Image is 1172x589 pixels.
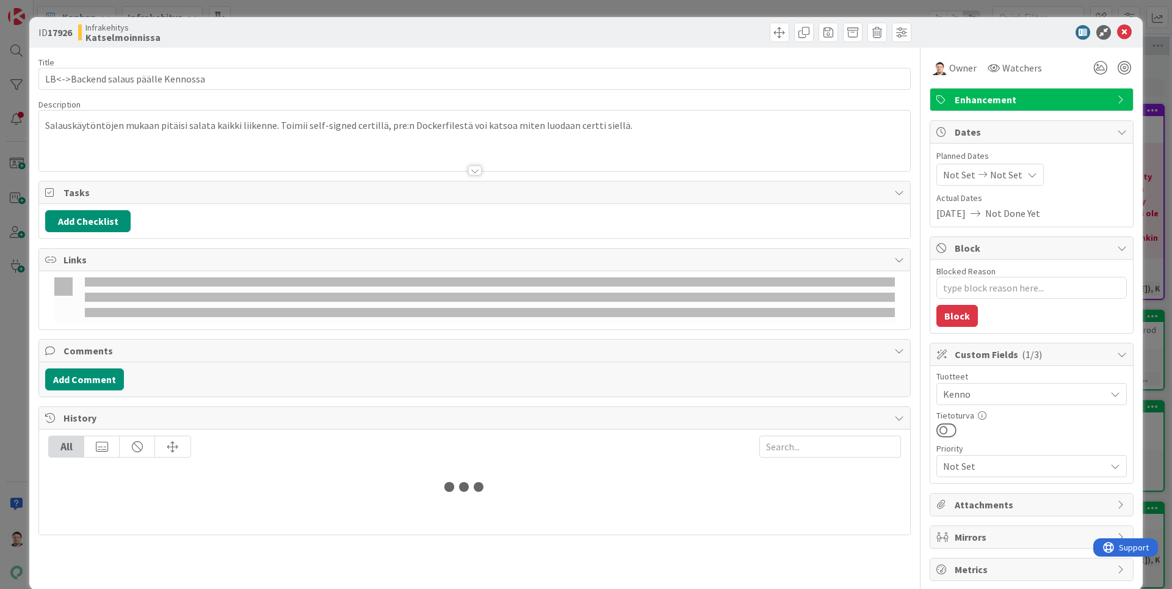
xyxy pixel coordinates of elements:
[48,26,72,38] b: 17926
[936,411,1127,420] div: Tietoturva
[985,206,1040,221] span: Not Done Yet
[955,241,1111,255] span: Block
[85,23,161,32] span: Infrakehitys
[38,25,72,40] span: ID
[955,562,1111,577] span: Metrics
[932,60,947,75] img: TG
[936,266,996,277] label: Blocked Reason
[943,387,1105,401] span: Kenno
[936,372,1127,381] div: Tuotteet
[38,99,81,110] span: Description
[936,444,1127,453] div: Priority
[45,119,904,133] p: Salauskäytöntöjen mukaan pitäisi salata kaikki liikenne. Toimii self-signed certillä, pre:n Docke...
[936,150,1127,163] span: Planned Dates
[63,252,888,267] span: Links
[936,305,978,327] button: Block
[1022,348,1042,360] span: ( 1/3 )
[955,347,1111,362] span: Custom Fields
[955,530,1111,544] span: Mirrors
[63,411,888,425] span: History
[943,458,1099,475] span: Not Set
[45,368,124,390] button: Add Comment
[949,60,977,75] span: Owner
[49,436,84,457] div: All
[936,192,1127,205] span: Actual Dates
[63,343,888,358] span: Comments
[38,68,911,90] input: type card name here...
[936,206,966,221] span: [DATE]
[943,167,975,182] span: Not Set
[955,92,1111,107] span: Enhancement
[63,185,888,200] span: Tasks
[759,436,901,458] input: Search...
[38,57,54,68] label: Title
[990,167,1022,182] span: Not Set
[955,125,1111,139] span: Dates
[45,210,131,232] button: Add Checklist
[26,2,56,16] span: Support
[1002,60,1042,75] span: Watchers
[955,497,1111,512] span: Attachments
[85,32,161,42] b: Katselmoinnissa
